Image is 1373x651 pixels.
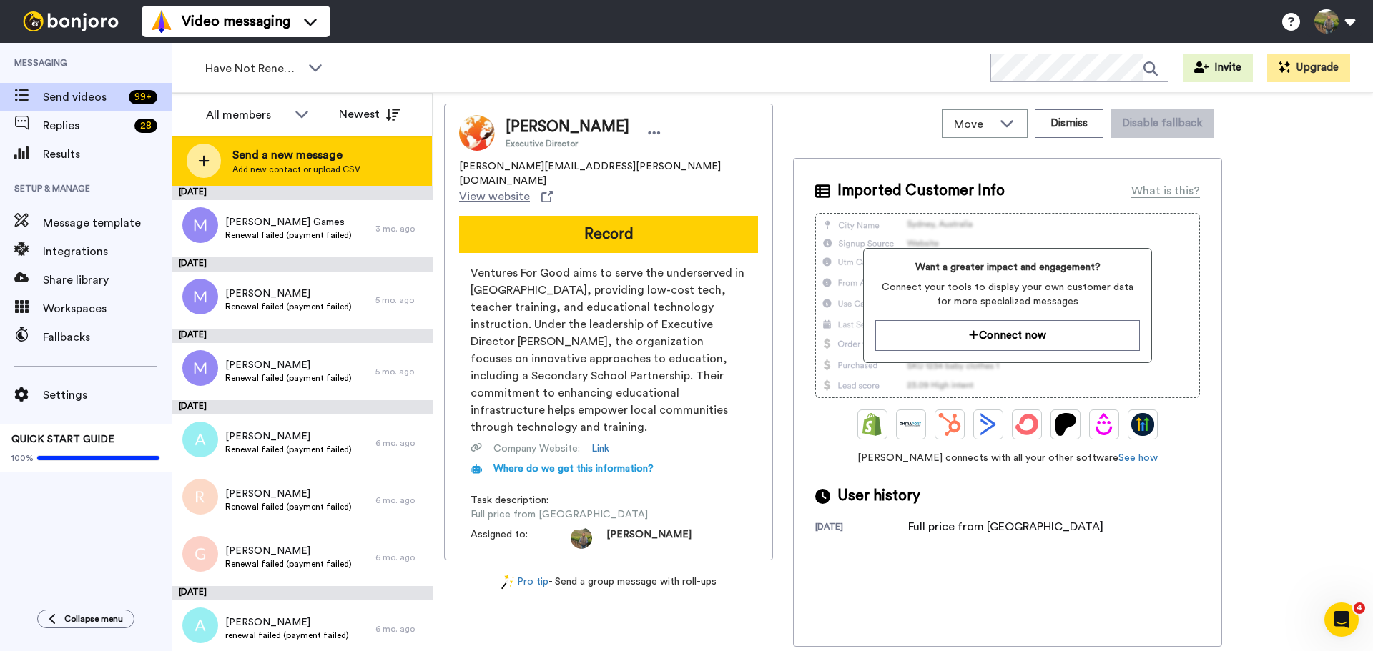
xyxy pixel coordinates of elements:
span: Ventures For Good aims to serve the underserved in [GEOGRAPHIC_DATA], providing low-cost tech, te... [471,264,747,436]
img: r.png [182,479,218,515]
span: Video messaging [182,11,290,31]
span: Replies [43,117,129,134]
span: Collapse menu [64,613,123,625]
span: Settings [43,387,172,404]
span: Fallbacks [43,329,172,346]
span: Task description : [471,493,571,507]
span: Message template [43,214,172,232]
div: 3 mo. ago [375,223,425,234]
img: m.png [182,350,218,386]
a: Link [591,442,609,456]
div: What is this? [1131,182,1200,199]
img: vm-color.svg [150,10,173,33]
img: bj-logo-header-white.svg [17,11,124,31]
span: [PERSON_NAME] [225,429,352,444]
div: 5 mo. ago [375,366,425,377]
a: See how [1118,453,1158,463]
div: [DATE] [172,257,433,272]
button: Newest [328,100,410,129]
span: Move [954,116,993,133]
span: [PERSON_NAME] Games [225,215,352,229]
button: Upgrade [1267,54,1350,82]
span: Workspaces [43,300,172,317]
span: [PERSON_NAME] [225,287,352,301]
button: Dismiss [1035,109,1103,138]
div: 5 mo. ago [375,294,425,306]
div: Full price from [GEOGRAPHIC_DATA] [908,518,1103,535]
span: Executive Director [506,138,629,149]
span: Want a greater impact and engagement? [875,260,1139,274]
span: [PERSON_NAME] [225,544,352,558]
button: Collapse menu [37,610,134,628]
span: View website [459,188,530,205]
img: GoHighLevel [1131,413,1154,436]
img: ConvertKit [1015,413,1038,436]
button: Disable fallback [1111,109,1214,138]
img: Drip [1093,413,1116,436]
img: a.png [182,422,218,457]
a: View website [459,188,553,205]
span: [PERSON_NAME] connects with all your other software [815,451,1200,465]
div: 6 mo. ago [375,552,425,563]
div: - Send a group message with roll-ups [444,575,773,590]
button: Invite [1183,54,1253,82]
span: Send a new message [232,146,360,164]
span: [PERSON_NAME] [225,358,352,372]
span: [PERSON_NAME] [606,527,692,549]
span: Integrations [43,243,172,260]
span: Renewal failed (payment failed) [225,444,352,455]
button: Record [459,216,758,253]
span: Where do we get this information? [493,464,654,474]
span: [PERSON_NAME] [225,487,352,501]
div: [DATE] [172,586,433,600]
span: User history [837,485,920,507]
img: Patreon [1054,413,1077,436]
img: m.png [182,207,218,243]
img: a.png [182,607,218,643]
img: magic-wand.svg [501,575,514,590]
div: [DATE] [172,329,433,343]
img: g.png [182,536,218,572]
div: [DATE] [172,400,433,414]
span: Company Website : [493,442,580,456]
img: ActiveCampaign [977,413,1000,436]
span: Assigned to: [471,527,571,549]
iframe: Intercom live chat [1324,602,1359,637]
span: Send videos [43,89,123,106]
span: [PERSON_NAME] [506,116,629,138]
img: a409a169-d5fb-402b-8099-cb3caa754185-1554329145.jpg [571,527,592,549]
span: 4 [1354,602,1365,614]
span: Renewal failed (payment failed) [225,372,352,384]
img: m.png [182,279,218,314]
span: Connect your tools to display your own customer data for more specialized messages [875,280,1139,309]
button: Connect now [875,320,1139,351]
img: Hubspot [938,413,961,436]
a: Pro tip [501,575,548,590]
span: Renewal failed (payment failed) [225,558,352,570]
span: Full price from [GEOGRAPHIC_DATA] [471,507,648,522]
div: 6 mo. ago [375,437,425,449]
span: Imported Customer Info [837,180,1005,202]
div: 6 mo. ago [375,623,425,635]
span: Renewal failed (payment failed) [225,501,352,512]
span: renewal failed (payment failed) [225,630,349,641]
span: Share library [43,272,172,289]
span: Renewal failed (payment failed) [225,301,352,312]
img: Ontraport [900,413,922,436]
img: Image of Joanne Clemente [459,115,495,151]
span: Have Not Renewed [205,60,301,77]
div: 6 mo. ago [375,495,425,506]
span: [PERSON_NAME] [225,615,349,630]
span: Results [43,146,172,163]
span: Add new contact or upload CSV [232,164,360,175]
div: 28 [134,119,157,133]
span: 100% [11,452,34,464]
span: QUICK START GUIDE [11,434,114,444]
div: [DATE] [172,186,433,200]
div: [DATE] [815,521,908,535]
img: Shopify [861,413,884,436]
span: [PERSON_NAME][EMAIL_ADDRESS][PERSON_NAME][DOMAIN_NAME] [459,159,758,188]
div: 99 + [129,90,157,104]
